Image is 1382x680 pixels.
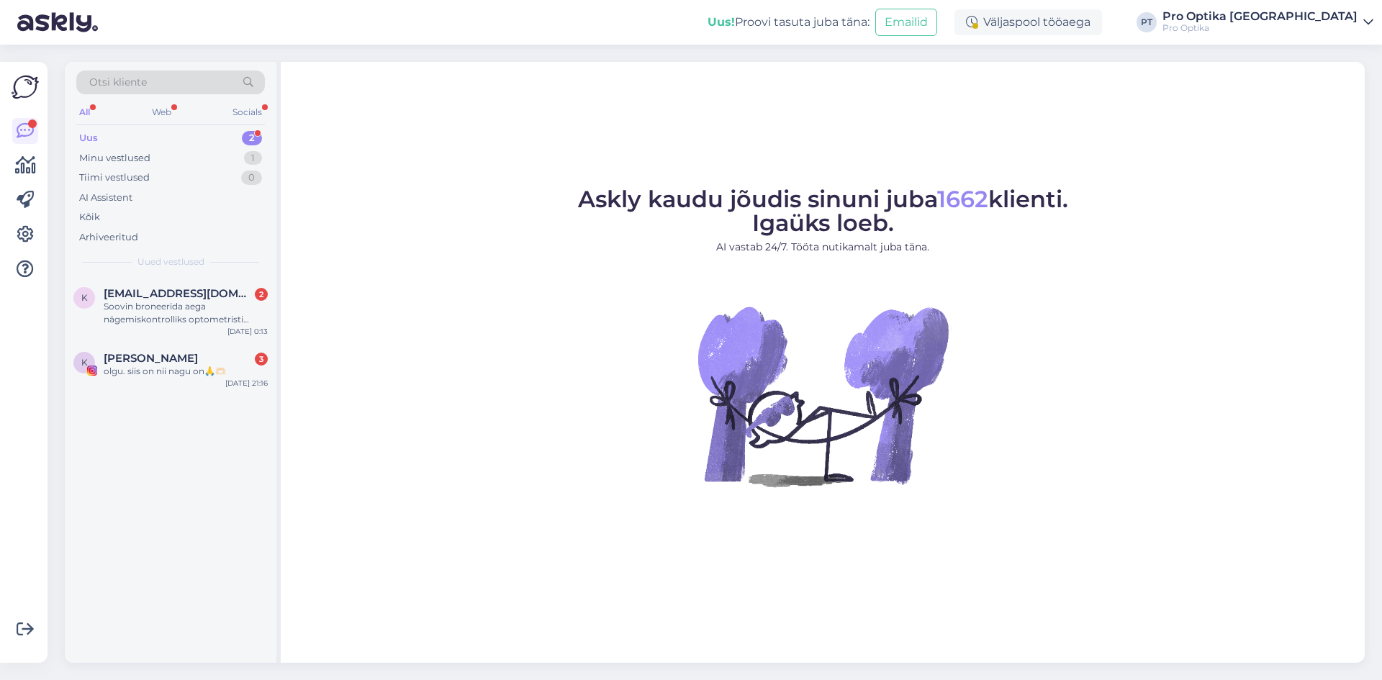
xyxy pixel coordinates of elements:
[255,288,268,301] div: 2
[242,131,262,145] div: 2
[81,357,88,368] span: K
[104,352,198,365] span: Klaudia Tiitsmaa
[76,103,93,122] div: All
[137,255,204,268] span: Uued vestlused
[149,103,174,122] div: Web
[708,15,735,29] b: Uus!
[693,266,952,525] img: No Chat active
[79,131,98,145] div: Uus
[79,230,138,245] div: Arhiveeritud
[578,240,1068,255] p: AI vastab 24/7. Tööta nutikamalt juba täna.
[244,151,262,166] div: 1
[255,353,268,366] div: 3
[241,171,262,185] div: 0
[1162,22,1358,34] div: Pro Optika
[578,185,1068,237] span: Askly kaudu jõudis sinuni juba klienti. Igaüks loeb.
[954,9,1102,35] div: Väljaspool tööaega
[1162,11,1358,22] div: Pro Optika [GEOGRAPHIC_DATA]
[81,292,88,303] span: k
[79,210,100,225] div: Kõik
[79,171,150,185] div: Tiimi vestlused
[89,75,147,90] span: Otsi kliente
[1137,12,1157,32] div: PT
[875,9,937,36] button: Emailid
[12,73,39,101] img: Askly Logo
[708,14,870,31] div: Proovi tasuta juba täna:
[227,326,268,337] div: [DATE] 0:13
[937,185,988,213] span: 1662
[104,365,268,378] div: olgu. siis on nii nagu on🙏🫶🏻
[104,300,268,326] div: Soovin broneerida aega nägemiskontrolliks optometristi juurde. Mul ei ole varem prille olnud, kui...
[79,191,132,205] div: AI Assistent
[1162,11,1373,34] a: Pro Optika [GEOGRAPHIC_DATA]Pro Optika
[79,151,150,166] div: Minu vestlused
[225,378,268,389] div: [DATE] 21:16
[104,287,253,300] span: kasparrgross@gmail.com
[230,103,265,122] div: Socials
